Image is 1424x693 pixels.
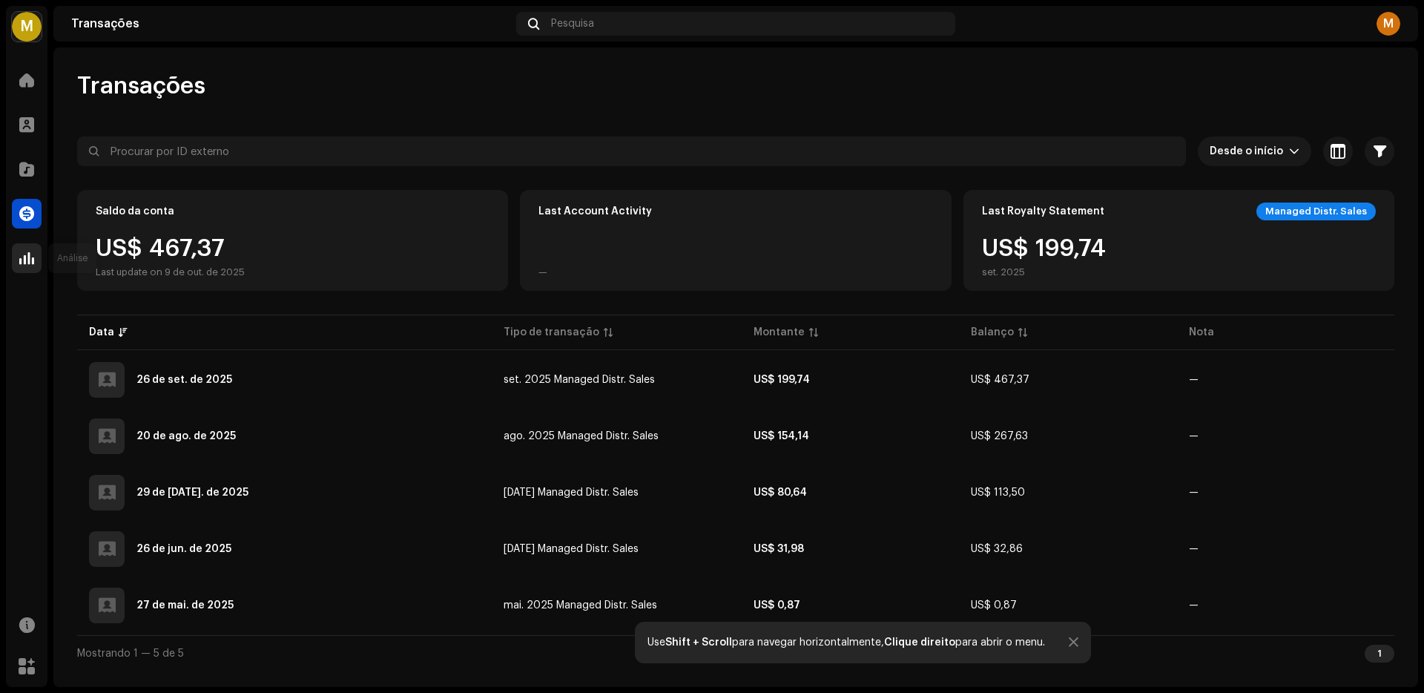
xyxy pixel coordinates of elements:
[1289,137,1299,166] div: dropdown trigger
[77,71,205,101] span: Transações
[1256,203,1376,220] div: Managed Distr. Sales
[96,266,245,278] div: Last update on 9 de out. de 2025
[136,487,248,498] div: 29 de jul. de 2025
[96,206,174,217] div: Saldo da conta
[971,487,1025,498] span: US$ 113,50
[504,325,599,340] div: Tipo de transação
[538,206,652,217] div: Last Account Activity
[504,600,657,611] span: mai. 2025 Managed Distr. Sales
[647,637,1045,648] div: Use para navegar horizontalmente, para abrir o menu.
[1189,600,1199,611] re-a-table-badge: —
[1210,137,1289,166] span: Desde o início
[136,600,234,611] div: 27 de mai. de 2025
[754,544,804,554] strong: US$ 31,98
[1189,375,1199,385] re-a-table-badge: —
[77,648,184,659] span: Mostrando 1 — 5 de 5
[754,600,800,611] strong: US$ 0,87
[12,12,42,42] div: M
[971,325,1014,340] div: Balanço
[551,18,594,30] span: Pesquisa
[1189,487,1199,498] re-a-table-badge: —
[971,431,1028,441] span: US$ 267,63
[136,375,232,385] div: 26 de set. de 2025
[136,431,236,441] div: 20 de ago. de 2025
[136,544,231,554] div: 26 de jun. de 2025
[1365,645,1394,663] div: 1
[77,137,1186,166] input: Procurar por ID externo
[1189,544,1199,554] re-a-table-badge: —
[884,637,955,648] strong: Clique direito
[971,544,1023,554] span: US$ 32,86
[1377,12,1400,36] div: M
[504,487,639,498] span: jul. 2025 Managed Distr. Sales
[982,206,1104,217] div: Last Royalty Statement
[754,375,810,385] strong: US$ 199,74
[504,375,655,385] span: set. 2025 Managed Distr. Sales
[754,325,805,340] div: Montante
[89,325,114,340] div: Data
[504,431,659,441] span: ago. 2025 Managed Distr. Sales
[971,375,1029,385] span: US$ 467,37
[665,637,732,648] strong: Shift + Scroll
[754,487,807,498] strong: US$ 80,64
[982,266,1106,278] div: set. 2025
[971,600,1017,611] span: US$ 0,87
[1189,431,1199,441] re-a-table-badge: —
[538,266,547,278] div: —
[71,18,510,30] div: Transações
[754,431,809,441] strong: US$ 154,14
[504,544,639,554] span: jun. 2025 Managed Distr. Sales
